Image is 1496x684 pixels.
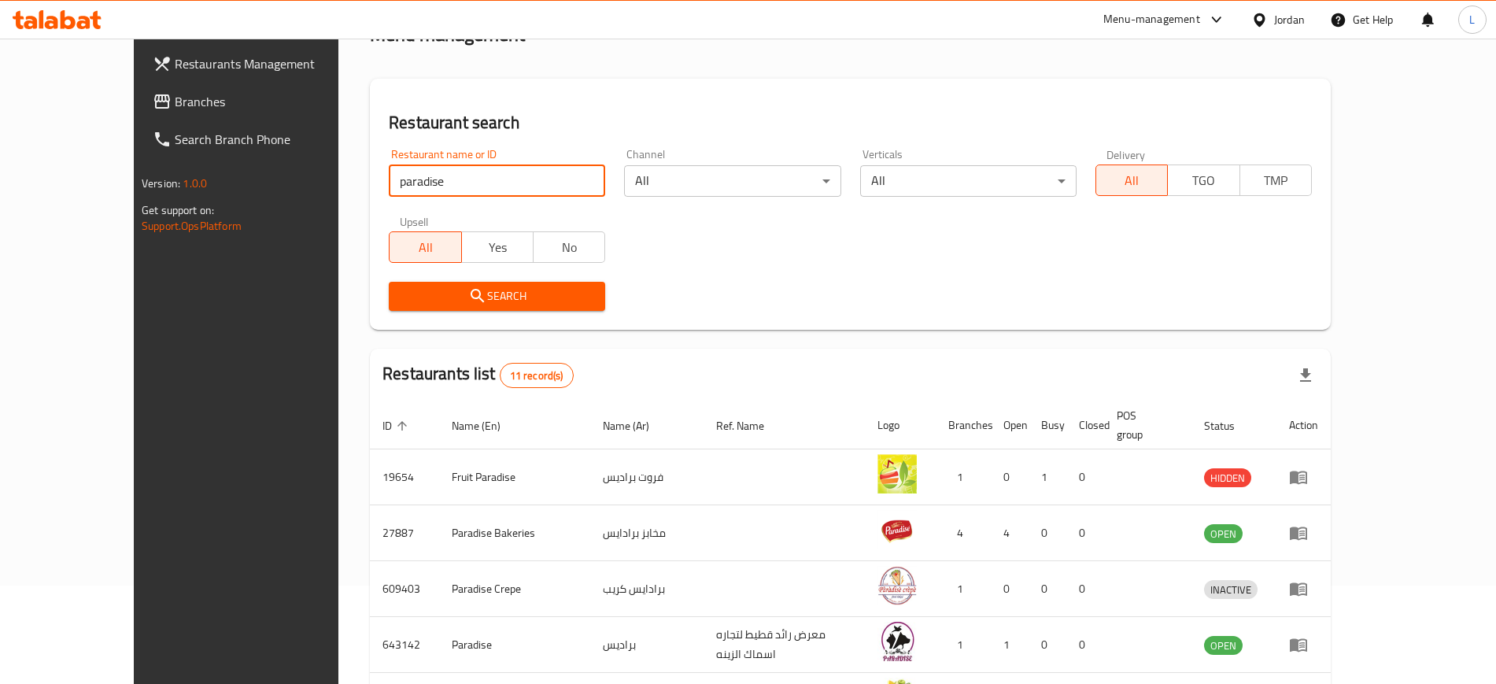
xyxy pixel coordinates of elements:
h2: Menu management [370,22,525,47]
button: Search [389,282,605,311]
div: All [860,165,1077,197]
span: Name (En) [452,416,521,435]
span: POS group [1117,406,1173,444]
div: All [624,165,840,197]
span: 1.0.0 [183,173,207,194]
div: Menu [1289,579,1318,598]
div: OPEN [1204,636,1243,655]
span: L [1469,11,1475,28]
span: TGO [1174,169,1233,192]
th: Action [1276,401,1331,449]
div: Menu [1289,635,1318,654]
a: Restaurants Management [140,45,383,83]
span: OPEN [1204,637,1243,655]
td: 1 [936,449,991,505]
td: 0 [1066,617,1104,673]
img: Fruit Paradise [877,454,917,494]
td: 0 [1066,561,1104,617]
td: 0 [1029,617,1066,673]
div: Export file [1287,357,1324,394]
img: Paradise Bakeries [877,510,917,549]
button: All [389,231,461,263]
div: Jordan [1274,11,1305,28]
span: HIDDEN [1204,469,1251,487]
button: TGO [1167,165,1239,196]
span: Status [1204,416,1255,435]
span: Branches [175,92,371,111]
td: معرض رائد قطيط لتجاره اسماك الزينه [704,617,865,673]
td: 0 [991,561,1029,617]
td: 1 [991,617,1029,673]
td: 0 [1029,505,1066,561]
span: Get support on: [142,200,214,220]
td: 609403 [370,561,439,617]
input: Search for restaurant name or ID.. [389,165,605,197]
th: Busy [1029,401,1066,449]
td: 27887 [370,505,439,561]
span: Yes [468,236,527,259]
td: Paradise Crepe [439,561,590,617]
img: Paradise Crepe [877,566,917,605]
span: Name (Ar) [603,416,670,435]
span: Ref. Name [716,416,785,435]
span: No [540,236,599,259]
td: فروت براديس [590,449,704,505]
h2: Restaurants list [382,362,573,388]
button: TMP [1239,165,1312,196]
th: Open [991,401,1029,449]
td: 4 [936,505,991,561]
span: Version: [142,173,180,194]
button: Yes [461,231,534,263]
span: Search [401,287,593,306]
img: Paradise [877,622,917,661]
span: ID [382,416,412,435]
td: 19654 [370,449,439,505]
td: 1 [1029,449,1066,505]
span: 11 record(s) [501,368,573,383]
h2: Restaurant search [389,111,1312,135]
span: OPEN [1204,525,1243,543]
th: Closed [1066,401,1104,449]
div: INACTIVE [1204,580,1258,599]
td: Paradise Bakeries [439,505,590,561]
td: 643142 [370,617,439,673]
label: Upsell [400,216,429,227]
div: Menu-management [1103,10,1200,29]
td: 4 [991,505,1029,561]
td: برادايس كريب [590,561,704,617]
a: Branches [140,83,383,120]
button: No [533,231,605,263]
button: All [1095,165,1168,196]
td: مخابز برادايس [590,505,704,561]
label: Delivery [1106,149,1146,160]
td: 1 [936,617,991,673]
span: Restaurants Management [175,54,371,73]
td: 0 [1066,449,1104,505]
td: براديس [590,617,704,673]
a: Support.OpsPlatform [142,216,242,236]
span: TMP [1247,169,1306,192]
th: Logo [865,401,936,449]
div: Menu [1289,523,1318,542]
div: Menu [1289,468,1318,486]
span: All [1103,169,1162,192]
td: 0 [1066,505,1104,561]
div: OPEN [1204,524,1243,543]
span: Search Branch Phone [175,130,371,149]
a: Search Branch Phone [140,120,383,158]
span: All [396,236,455,259]
th: Branches [936,401,991,449]
td: Paradise [439,617,590,673]
td: Fruit Paradise [439,449,590,505]
div: HIDDEN [1204,468,1251,487]
td: 0 [991,449,1029,505]
td: 0 [1029,561,1066,617]
span: INACTIVE [1204,581,1258,599]
td: 1 [936,561,991,617]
